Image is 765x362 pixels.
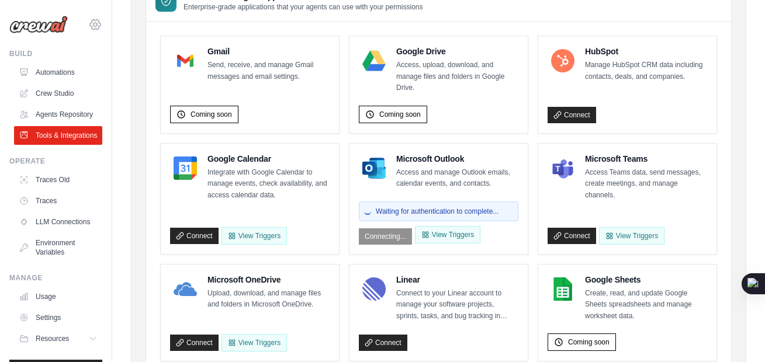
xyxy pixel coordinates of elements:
: View Triggers [599,227,664,245]
a: Connect [548,228,596,244]
a: Connect [170,228,219,244]
p: Enterprise-grade applications that your agents can use with your permissions [184,2,423,12]
: View Triggers [221,334,287,351]
h4: Linear [396,274,518,286]
p: Access, upload, download, and manage files and folders in Google Drive. [396,60,518,94]
p: Create, read, and update Google Sheets spreadsheets and manage worksheet data. [585,288,707,322]
span: Resources [36,334,69,343]
img: Linear Logo [362,277,386,301]
button: View Triggers [221,227,287,245]
a: Automations [14,63,102,82]
a: Tools & Integrations [14,126,102,145]
a: Environment Variables [14,234,102,262]
p: Integrate with Google Calendar to manage events, check availability, and access calendar data. [207,167,330,201]
img: Google Drive Logo [362,49,386,72]
p: Send, receive, and manage Gmail messages and email settings. [207,60,330,82]
a: Crew Studio [14,84,102,103]
p: Connect to your Linear account to manage your software projects, sprints, tasks, and bug tracking... [396,288,518,322]
h4: Google Calendar [207,153,330,165]
p: Manage HubSpot CRM data including contacts, deals, and companies. [585,60,707,82]
span: Coming soon [191,110,232,119]
a: Settings [14,308,102,327]
h4: Gmail [207,46,330,57]
div: Build [9,49,102,58]
a: Usage [14,287,102,306]
p: Upload, download, and manage files and folders in Microsoft OneDrive. [207,288,330,311]
img: Microsoft Teams Logo [551,156,574,180]
h4: Microsoft OneDrive [207,274,330,286]
h4: Google Drive [396,46,518,57]
img: Microsoft OneDrive Logo [174,277,197,301]
h4: Google Sheets [585,274,707,286]
p: Access Teams data, send messages, create meetings, and manage channels. [585,167,707,201]
a: LLM Connections [14,213,102,231]
a: Agents Repository [14,105,102,124]
a: Connect [170,335,219,351]
h4: HubSpot [585,46,707,57]
button: Resources [14,329,102,348]
img: Logo [9,16,68,33]
img: Google Sheets Logo [551,277,574,301]
img: Microsoft Outlook Logo [362,156,386,180]
img: Google Calendar Logo [174,156,197,180]
a: Traces [14,192,102,210]
span: Coming soon [568,337,610,347]
a: Connect [548,107,596,123]
div: Operate [9,156,102,166]
: View Triggers [415,226,480,243]
a: Traces Old [14,170,102,189]
span: Waiting for authentication to complete... [376,207,499,216]
div: Manage [9,273,102,283]
a: Connect [359,335,407,351]
h4: Microsoft Teams [585,153,707,165]
img: Gmail Logo [174,49,197,72]
h4: Microsoft Outlook [396,153,518,165]
img: HubSpot Logo [551,49,574,72]
span: Coming soon [379,110,421,119]
p: Access and manage Outlook emails, calendar events, and contacts. [396,167,518,190]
